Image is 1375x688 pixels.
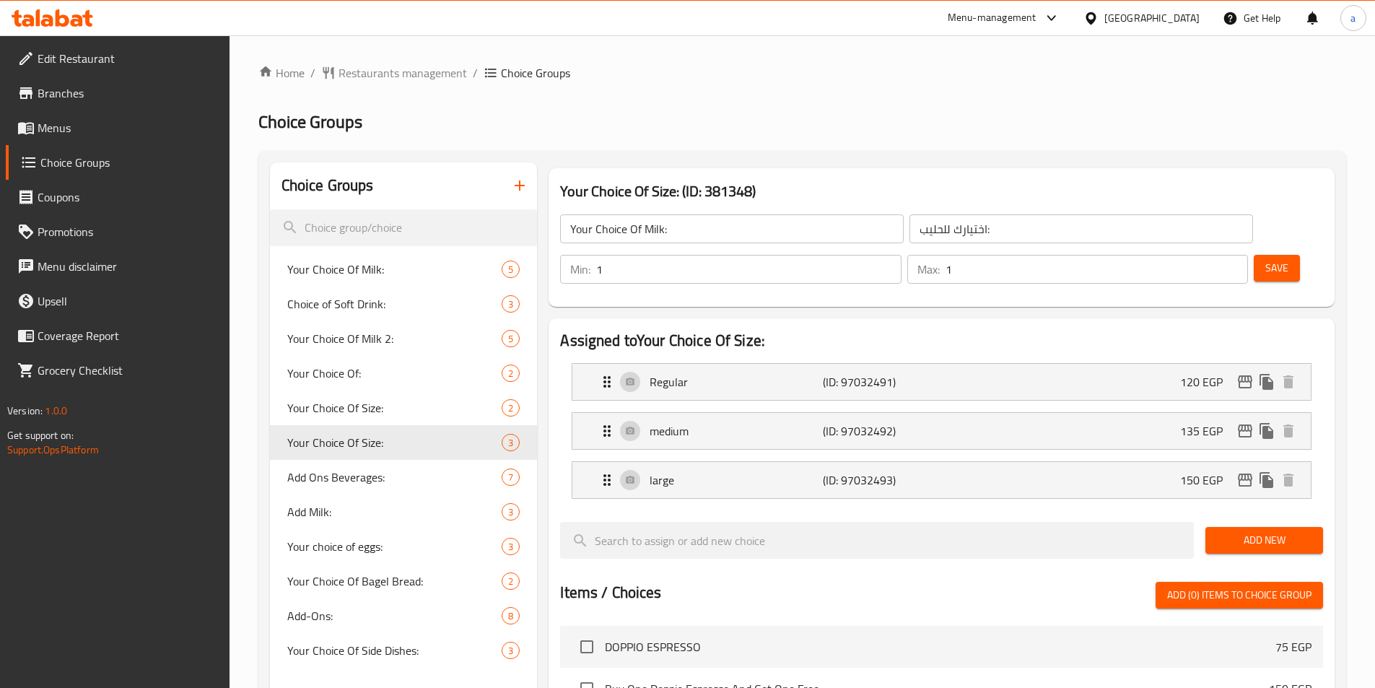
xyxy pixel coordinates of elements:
li: Expand [560,406,1323,456]
button: edit [1234,469,1256,491]
p: large [650,471,822,489]
span: Choice Groups [258,105,362,138]
div: Add Ons Beverages:7 [270,460,538,495]
p: Min: [570,261,590,278]
div: Choices [502,434,520,451]
div: Choices [502,503,520,521]
a: Edit Restaurant [6,41,230,76]
div: Choices [502,469,520,486]
p: (ID: 97032491) [823,373,938,391]
span: Your Choice Of Size: [287,434,502,451]
button: edit [1234,371,1256,393]
span: 2 [502,367,519,380]
a: Restaurants management [321,64,467,82]
div: Choices [502,538,520,555]
h2: Choice Groups [281,175,374,196]
div: Your Choice Of:2 [270,356,538,391]
p: 135 EGP [1180,422,1234,440]
span: 3 [502,505,519,519]
span: Your choice of eggs: [287,538,502,555]
span: Your Choice Of Size: [287,399,502,417]
h2: Items / Choices [560,582,661,604]
span: Promotions [38,223,218,240]
div: Choices [502,330,520,347]
div: Add-Ons:8 [270,598,538,633]
span: Edit Restaurant [38,50,218,67]
div: Expand [572,462,1311,498]
li: Expand [560,456,1323,505]
span: 7 [502,471,519,484]
span: 3 [502,436,519,450]
span: 5 [502,263,519,276]
div: Expand [572,413,1311,449]
li: / [310,64,315,82]
li: / [473,64,478,82]
nav: breadcrumb [258,64,1346,82]
a: Menus [6,110,230,145]
div: Expand [572,364,1311,400]
span: Choice Groups [40,154,218,171]
span: DOPPIO ESPRESSO [605,638,1275,656]
span: 8 [502,609,519,623]
a: Branches [6,76,230,110]
span: Choice of Soft Drink: [287,295,502,313]
button: duplicate [1256,371,1278,393]
button: delete [1278,420,1299,442]
button: delete [1278,469,1299,491]
a: Coverage Report [6,318,230,353]
a: Grocery Checklist [6,353,230,388]
span: Add Milk: [287,503,502,521]
a: Promotions [6,214,230,249]
p: (ID: 97032493) [823,471,938,489]
span: 3 [502,540,519,554]
span: Add-Ons: [287,607,502,624]
span: Get support on: [7,426,74,445]
div: Choice of Soft Drink:3 [270,287,538,321]
span: 3 [502,297,519,311]
button: edit [1234,420,1256,442]
div: Your Choice Of Milk:5 [270,252,538,287]
a: Support.OpsPlatform [7,440,99,459]
span: Menu disclaimer [38,258,218,275]
span: 2 [502,401,519,415]
span: Restaurants management [339,64,467,82]
a: Choice Groups [6,145,230,180]
div: Choices [502,607,520,624]
span: Select choice [572,632,602,662]
span: Version: [7,401,43,420]
div: Your Choice Of Milk 2:5 [270,321,538,356]
div: Choices [502,572,520,590]
p: Max: [917,261,940,278]
a: Home [258,64,305,82]
p: 120 EGP [1180,373,1234,391]
span: Your Choice Of Milk: [287,261,502,278]
span: 1.0.0 [45,401,67,420]
button: delete [1278,371,1299,393]
span: Grocery Checklist [38,362,218,379]
span: Coupons [38,188,218,206]
div: [GEOGRAPHIC_DATA] [1104,10,1200,26]
span: Menus [38,119,218,136]
div: Choices [502,365,520,382]
a: Coupons [6,180,230,214]
h3: Your Choice Of Size: (ID: 381348) [560,180,1323,203]
h2: Assigned to Your Choice Of Size: [560,330,1323,352]
button: Save [1254,255,1300,282]
span: Upsell [38,292,218,310]
p: 75 EGP [1275,638,1311,656]
button: Add (0) items to choice group [1156,582,1323,609]
div: Your Choice Of Size:2 [270,391,538,425]
span: Choice Groups [501,64,570,82]
span: 2 [502,575,519,588]
span: Your Choice Of Side Dishes: [287,642,502,659]
span: Save [1265,259,1288,277]
div: Your Choice Of Size:3 [270,425,538,460]
span: a [1350,10,1356,26]
div: Your choice of eggs:3 [270,529,538,564]
span: Your Choice Of Bagel Bread: [287,572,502,590]
span: 3 [502,644,519,658]
span: Add (0) items to choice group [1167,586,1311,604]
p: Regular [650,373,822,391]
button: duplicate [1256,420,1278,442]
button: Add New [1205,527,1323,554]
